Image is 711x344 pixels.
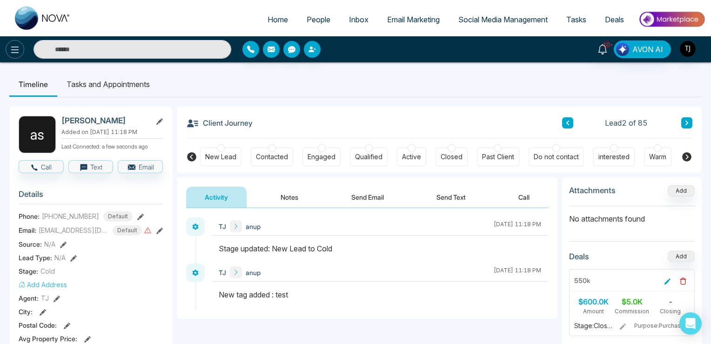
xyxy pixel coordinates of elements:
[574,276,590,285] div: 550k
[651,296,690,307] div: -
[569,206,695,224] p: No attachments found
[613,296,651,307] div: $5.0K
[378,11,449,28] a: Email Marketing
[9,72,57,97] li: Timeline
[19,307,33,317] span: City :
[566,15,586,24] span: Tasks
[349,15,369,24] span: Inbox
[256,152,288,162] div: Contacted
[186,187,247,208] button: Activity
[39,225,108,235] span: [EMAIL_ADDRESS][DOMAIN_NAME]
[651,307,690,316] div: Closing
[19,320,57,330] span: Postal Code :
[534,152,579,162] div: Do not contact
[19,211,40,221] span: Phone:
[186,116,253,130] h3: Client Journey
[61,141,163,151] p: Last Connected: a few seconds ago
[19,239,42,249] span: Source:
[616,43,629,56] img: Lead Flow
[387,15,440,24] span: Email Marketing
[246,268,261,277] span: anup
[634,322,689,330] span: Purpose: Purchase
[205,152,236,162] div: New Lead
[19,189,163,204] h3: Details
[19,334,77,344] span: Avg Property Price :
[638,9,705,30] img: Market-place.gif
[632,44,663,55] span: AVON AI
[458,15,548,24] span: Social Media Management
[219,222,226,231] span: TJ
[441,152,463,162] div: Closed
[61,116,148,125] h2: [PERSON_NAME]
[19,266,38,276] span: Stage:
[494,220,541,232] div: [DATE] 11:18 PM
[603,40,611,49] span: 10+
[596,11,633,28] a: Deals
[574,307,613,316] div: Amount
[307,15,330,24] span: People
[494,266,541,278] div: [DATE] 11:18 PM
[482,152,514,162] div: Past Client
[19,293,39,303] span: Agent:
[340,11,378,28] a: Inbox
[113,225,142,236] span: Default
[219,268,226,277] span: TJ
[103,211,133,222] span: Default
[61,128,163,136] p: Added on [DATE] 11:18 PM
[649,152,666,162] div: Warm
[614,40,671,58] button: AVON AI
[19,280,67,290] button: Add Address
[680,41,696,57] img: User Avatar
[308,152,335,162] div: Engaged
[42,211,99,221] span: [PHONE_NUMBER]
[605,15,624,24] span: Deals
[449,11,557,28] a: Social Media Management
[668,186,695,194] span: Add
[15,7,71,30] img: Nova CRM Logo
[57,72,159,97] li: Tasks and Appointments
[418,187,484,208] button: Send Text
[679,312,702,335] div: Open Intercom Messenger
[668,251,695,262] button: Add
[262,187,317,208] button: Notes
[500,187,548,208] button: Call
[41,293,49,303] span: TJ
[402,152,421,162] div: Active
[118,160,163,173] button: Email
[19,116,56,153] div: a s
[333,187,402,208] button: Send Email
[19,225,36,235] span: Email:
[557,11,596,28] a: Tasks
[569,252,589,261] h3: Deals
[54,253,66,263] span: N/A
[68,160,114,173] button: Text
[19,160,64,173] button: Call
[19,253,52,263] span: Lead Type:
[297,11,340,28] a: People
[246,222,261,231] span: anup
[613,307,651,316] div: Commission
[40,266,55,276] span: Cold
[258,11,297,28] a: Home
[605,117,648,128] span: Lead 2 of 85
[668,185,695,196] button: Add
[355,152,382,162] div: Qualified
[574,321,613,331] span: Stage: Closing Conditions
[268,15,288,24] span: Home
[591,40,614,57] a: 10+
[574,296,613,307] div: $600.0K
[44,239,55,249] span: N/A
[569,186,616,195] h3: Attachments
[598,152,630,162] div: interested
